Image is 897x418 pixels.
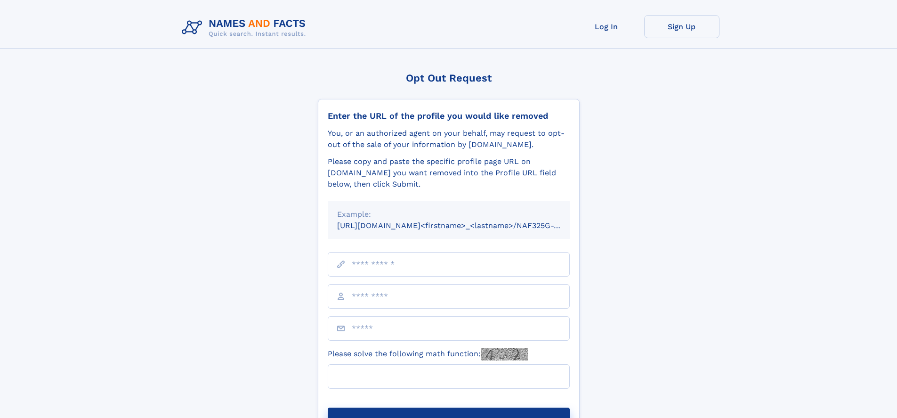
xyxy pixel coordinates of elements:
[178,15,314,41] img: Logo Names and Facts
[328,128,570,150] div: You, or an authorized agent on your behalf, may request to opt-out of the sale of your informatio...
[328,111,570,121] div: Enter the URL of the profile you would like removed
[337,209,560,220] div: Example:
[644,15,719,38] a: Sign Up
[328,348,528,361] label: Please solve the following math function:
[337,221,588,230] small: [URL][DOMAIN_NAME]<firstname>_<lastname>/NAF325G-xxxxxxxx
[328,156,570,190] div: Please copy and paste the specific profile page URL on [DOMAIN_NAME] you want removed into the Pr...
[318,72,580,84] div: Opt Out Request
[569,15,644,38] a: Log In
